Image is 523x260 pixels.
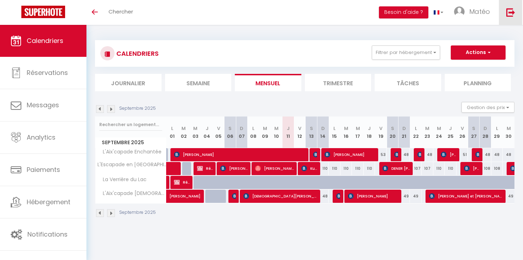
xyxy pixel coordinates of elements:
th: 07 [236,117,248,148]
a: [PERSON_NAME] [167,190,178,203]
span: Chercher [109,8,133,15]
div: 110 [352,162,364,175]
th: 08 [248,117,259,148]
abbr: D [402,125,406,132]
abbr: D [321,125,325,132]
span: [PERSON_NAME] [417,148,421,161]
div: 48 [398,148,410,161]
th: 29 [491,117,503,148]
h3: CALENDRIERS [115,45,159,61]
span: [PERSON_NAME] [313,148,317,161]
li: Trimestre [305,74,371,91]
li: Mensuel [235,74,301,91]
abbr: M [425,125,429,132]
th: 03 [190,117,201,148]
span: L'Escapade en [GEOGRAPHIC_DATA] [96,162,168,167]
th: 30 [503,117,514,148]
abbr: L [252,125,254,132]
span: Réservée Katy [174,175,190,189]
input: Rechercher un logement... [99,118,162,131]
th: 05 [213,117,224,148]
span: [PERSON_NAME] [174,148,307,161]
abbr: V [379,125,382,132]
span: Notifications [27,230,68,239]
span: [PERSON_NAME] [464,162,480,175]
div: 108 [480,162,491,175]
span: [PERSON_NAME] [324,148,375,161]
div: 51 [456,148,468,161]
th: 09 [259,117,271,148]
span: [PERSON_NAME] [394,148,398,161]
div: 110 [340,162,352,175]
th: 20 [387,117,398,148]
span: Matéo [469,7,490,16]
th: 24 [433,117,445,148]
abbr: S [228,125,232,132]
span: Hébergement [27,197,70,206]
div: 49 [398,190,410,203]
abbr: J [449,125,452,132]
abbr: S [472,125,475,132]
span: [PERSON_NAME] [232,189,236,203]
button: Gestion des prix [461,102,514,113]
span: [DEMOGRAPHIC_DATA][PERSON_NAME] [243,189,318,203]
abbr: D [240,125,243,132]
div: 107 [410,162,422,175]
th: 26 [456,117,468,148]
abbr: V [461,125,464,132]
span: [PERSON_NAME] [336,189,340,203]
abbr: M [274,125,279,132]
span: Réservée Adam [197,162,213,175]
th: 22 [410,117,422,148]
button: Filtrer par hébergement [372,45,440,60]
abbr: J [206,125,208,132]
th: 16 [340,117,352,148]
div: 48 [317,190,329,203]
th: 21 [398,117,410,148]
th: 18 [364,117,375,148]
abbr: M [193,125,197,132]
th: 01 [167,117,178,148]
abbr: J [368,125,371,132]
div: 110 [329,162,340,175]
abbr: M [181,125,186,132]
li: Tâches [375,74,441,91]
div: 107 [422,162,433,175]
th: 17 [352,117,364,148]
div: 48 [422,148,433,161]
div: 110 [364,162,375,175]
abbr: L [171,125,173,132]
th: 15 [329,117,340,148]
th: 11 [282,117,294,148]
th: 23 [422,117,433,148]
abbr: M [507,125,511,132]
th: 28 [480,117,491,148]
img: Super Booking [21,6,65,18]
div: 48 [503,148,514,161]
span: Kuswanto [PERSON_NAME] [301,162,317,175]
div: 110 [445,162,456,175]
span: [PERSON_NAME] [348,189,399,203]
abbr: J [287,125,290,132]
div: 48 [491,148,503,161]
img: logout [506,8,515,17]
span: Septembre 2025 [95,137,166,148]
div: 110 [433,162,445,175]
p: Septembre 2025 [119,105,156,112]
span: L'Aix'capade Enchantée [96,148,163,156]
li: Planning [445,74,511,91]
th: 27 [468,117,480,148]
li: Semaine [165,74,232,91]
span: [PERSON_NAME] [220,162,248,175]
th: 25 [445,117,456,148]
abbr: S [391,125,394,132]
th: 06 [224,117,236,148]
abbr: V [217,125,220,132]
span: La Verrière du Lac [96,176,148,184]
button: Besoin d'aide ? [379,6,428,18]
span: [PERSON_NAME] [475,148,479,161]
abbr: M [263,125,267,132]
span: L'Aix'capade [DEMOGRAPHIC_DATA] [96,190,168,197]
span: DENER [PERSON_NAME] [382,162,410,175]
abbr: M [344,125,348,132]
